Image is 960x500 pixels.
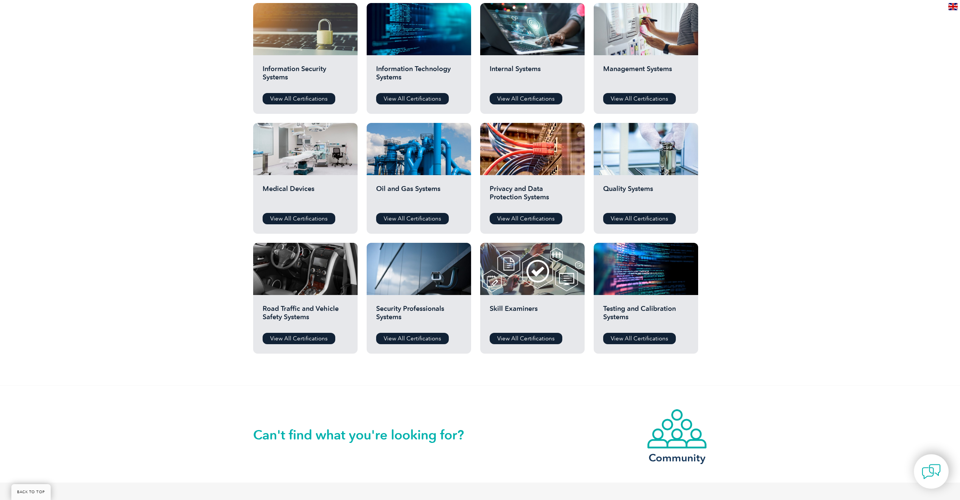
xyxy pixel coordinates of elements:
h2: Management Systems [603,65,689,87]
h2: Privacy and Data Protection Systems [490,185,575,207]
img: en [948,3,958,10]
a: View All Certifications [490,213,562,224]
h2: Oil and Gas Systems [376,185,462,207]
a: View All Certifications [603,333,676,344]
h2: Quality Systems [603,185,689,207]
h2: Medical Devices [263,185,348,207]
h2: Testing and Calibration Systems [603,304,689,327]
img: icon-community.webp [647,408,707,449]
h2: Road Traffic and Vehicle Safety Systems [263,304,348,327]
a: View All Certifications [376,213,449,224]
h2: Can't find what you're looking for? [253,429,480,441]
a: View All Certifications [263,93,335,104]
h2: Information Technology Systems [376,65,462,87]
h2: Skill Examiners [490,304,575,327]
a: View All Certifications [376,333,449,344]
a: View All Certifications [603,93,676,104]
a: View All Certifications [263,333,335,344]
a: View All Certifications [603,213,676,224]
img: contact-chat.png [922,462,941,481]
a: View All Certifications [376,93,449,104]
a: View All Certifications [490,333,562,344]
h2: Information Security Systems [263,65,348,87]
a: Community [647,408,707,463]
a: View All Certifications [263,213,335,224]
a: View All Certifications [490,93,562,104]
a: BACK TO TOP [11,484,51,500]
h2: Internal Systems [490,65,575,87]
h2: Security Professionals Systems [376,304,462,327]
h3: Community [647,453,707,463]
